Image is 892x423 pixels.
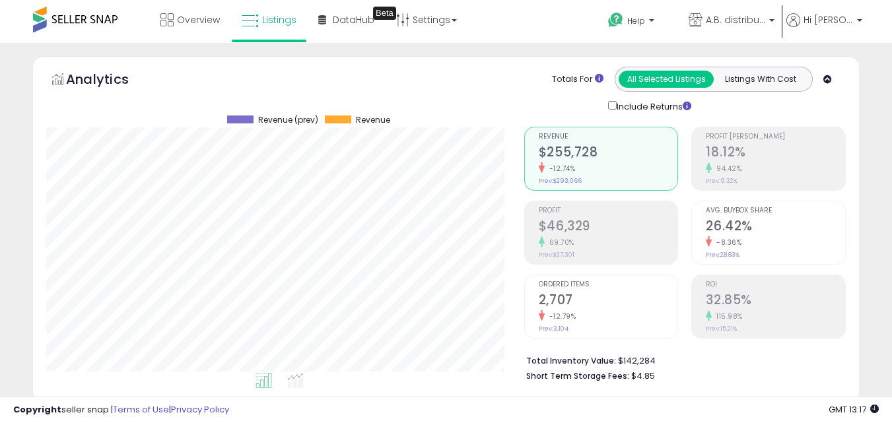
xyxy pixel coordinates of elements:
[706,145,845,162] h2: 18.12%
[786,13,862,43] a: Hi [PERSON_NAME]
[804,13,853,26] span: Hi [PERSON_NAME]
[706,251,739,259] small: Prev: 28.83%
[712,311,743,321] small: 115.98%
[526,370,629,381] b: Short Term Storage Fees:
[706,281,845,288] span: ROI
[627,15,645,26] span: Help
[598,2,677,43] a: Help
[631,370,655,382] span: $4.85
[539,325,568,333] small: Prev: 3,104
[373,7,396,20] div: Tooltip anchor
[539,281,678,288] span: Ordered Items
[539,218,678,236] h2: $46,329
[598,98,707,114] div: Include Returns
[177,13,220,26] span: Overview
[539,177,582,185] small: Prev: $293,066
[545,311,576,321] small: -12.79%
[706,292,845,310] h2: 32.85%
[706,325,737,333] small: Prev: 15.21%
[13,404,229,416] div: seller snap | |
[712,164,741,174] small: 94.42%
[706,177,738,185] small: Prev: 9.32%
[706,133,845,141] span: Profit [PERSON_NAME]
[545,238,574,247] small: 69.70%
[526,352,836,368] li: $142,284
[356,115,390,125] span: Revenue
[712,238,741,247] small: -8.36%
[706,218,845,236] h2: 26.42%
[262,13,296,26] span: Listings
[539,292,678,310] h2: 2,707
[539,251,574,259] small: Prev: $27,301
[526,355,616,366] b: Total Inventory Value:
[171,403,229,416] a: Privacy Policy
[829,403,879,416] span: 2025-09-16 13:17 GMT
[66,70,154,92] h5: Analytics
[113,403,169,416] a: Terms of Use
[545,164,576,174] small: -12.74%
[539,207,678,214] span: Profit
[552,73,603,86] div: Totals For
[706,207,845,214] span: Avg. Buybox Share
[713,71,808,88] button: Listings With Cost
[539,145,678,162] h2: $255,728
[539,133,678,141] span: Revenue
[13,403,61,416] strong: Copyright
[258,115,318,125] span: Revenue (prev)
[706,13,765,26] span: A.B. distribution
[333,13,374,26] span: DataHub
[607,12,624,28] i: Get Help
[619,71,714,88] button: All Selected Listings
